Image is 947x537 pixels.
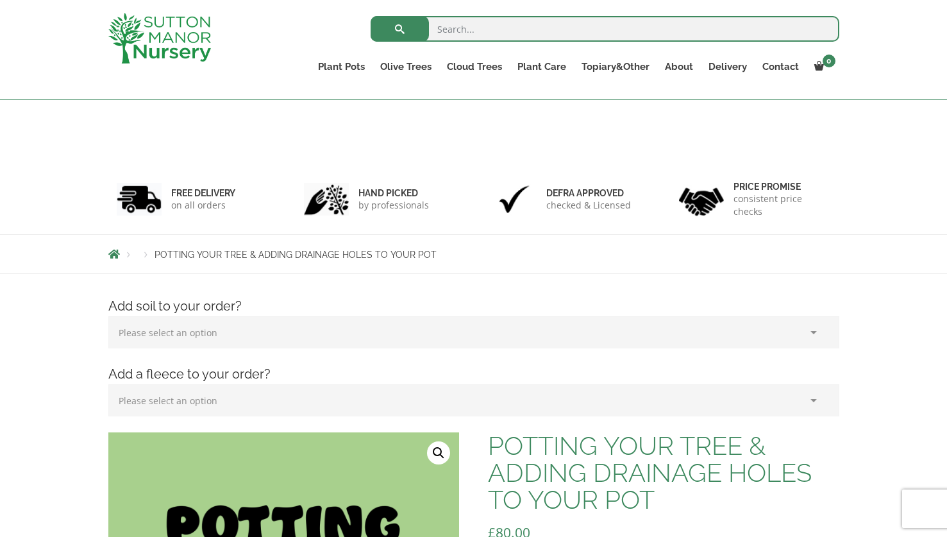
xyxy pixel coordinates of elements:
h6: Price promise [733,181,831,192]
h4: Add a fleece to your order? [99,364,849,384]
img: logo [108,13,211,64]
p: on all orders [171,199,235,212]
span: 0 [823,55,835,67]
a: About [657,58,701,76]
img: 2.jpg [304,183,349,216]
h4: Add soil to your order? [99,296,849,316]
h6: Defra approved [546,187,631,199]
span: POTTING YOUR TREE & ADDING DRAINAGE HOLES TO YOUR POT [155,250,437,260]
a: Delivery [701,58,755,76]
h6: hand picked [358,187,429,199]
h1: POTTING YOUR TREE & ADDING DRAINAGE HOLES TO YOUR POT [488,432,839,513]
a: Olive Trees [373,58,439,76]
img: 1.jpg [117,183,162,216]
a: Plant Care [510,58,574,76]
p: consistent price checks [733,192,831,218]
a: 0 [807,58,839,76]
a: View full-screen image gallery [427,441,450,465]
img: 3.jpg [492,183,537,216]
input: Search... [371,16,839,42]
p: checked & Licensed [546,199,631,212]
a: Cloud Trees [439,58,510,76]
a: Plant Pots [310,58,373,76]
img: 4.jpg [679,180,724,219]
p: by professionals [358,199,429,212]
nav: Breadcrumbs [108,249,839,259]
a: Topiary&Other [574,58,657,76]
h6: FREE DELIVERY [171,187,235,199]
a: Contact [755,58,807,76]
